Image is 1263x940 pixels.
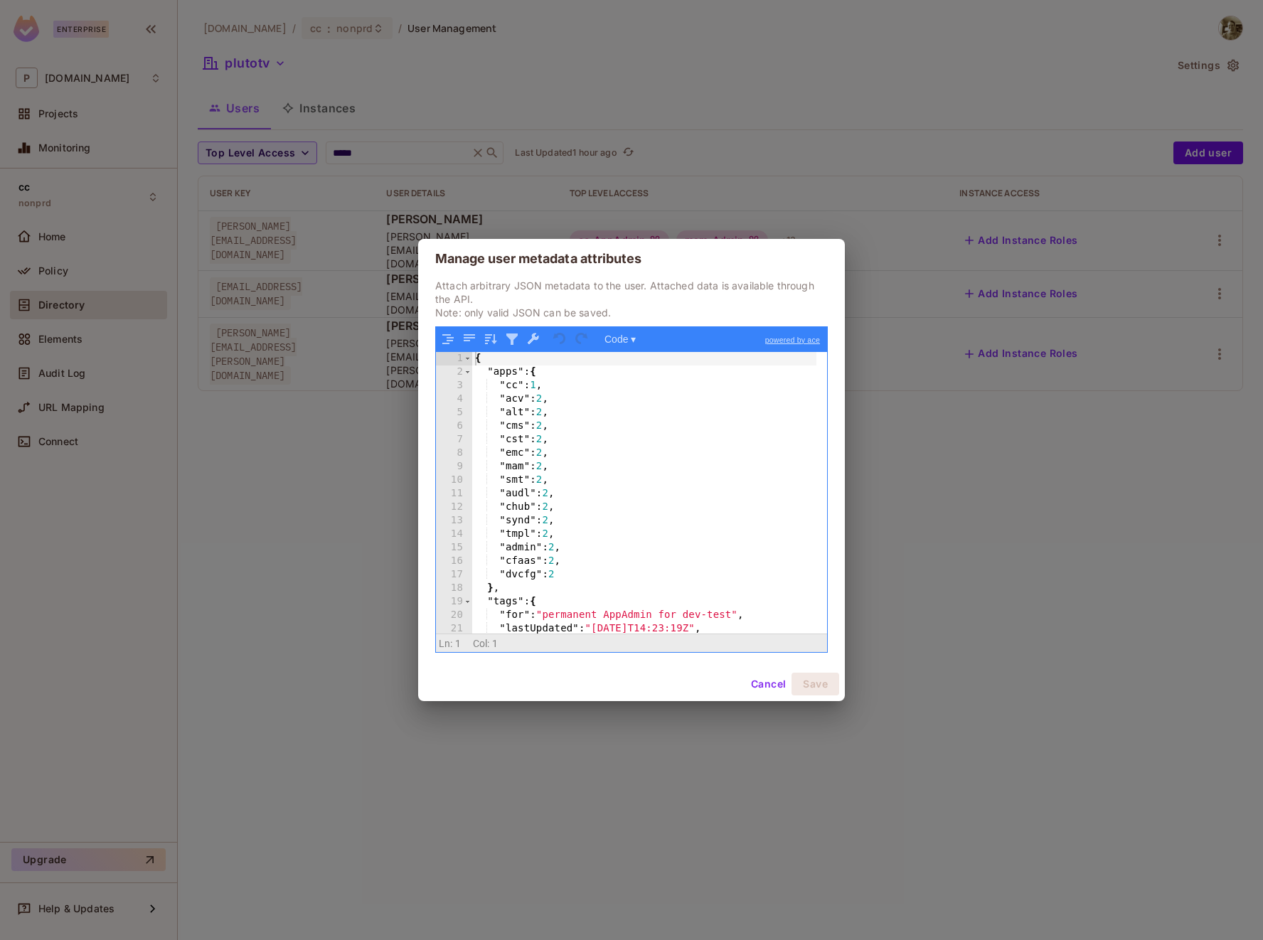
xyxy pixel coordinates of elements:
button: Sort contents [481,330,500,348]
div: 1 [436,352,472,365]
div: 9 [436,460,472,474]
span: 1 [455,638,461,649]
div: 11 [436,487,472,501]
div: 15 [436,541,472,555]
button: Repair JSON: fix quotes and escape characters, remove comments and JSONP notation, turn JavaScrip... [524,330,543,348]
div: 13 [436,514,472,528]
div: 21 [436,622,472,636]
div: 12 [436,501,472,514]
div: 16 [436,555,472,568]
button: Filter, sort, or transform contents [503,330,521,348]
button: Compact JSON data, remove all whitespaces (Ctrl+Shift+I) [460,330,479,348]
p: Attach arbitrary JSON metadata to the user. Attached data is available through the API. Note: onl... [435,279,828,319]
div: 17 [436,568,472,582]
div: 4 [436,392,472,406]
div: 18 [436,582,472,595]
div: 5 [436,406,472,420]
div: 3 [436,379,472,392]
button: Undo last action (Ctrl+Z) [551,330,570,348]
div: 10 [436,474,472,487]
span: 1 [492,638,498,649]
button: Save [792,673,839,695]
div: 8 [436,447,472,460]
button: Format JSON data, with proper indentation and line feeds (Ctrl+I) [439,330,457,348]
div: 19 [436,595,472,609]
button: Code ▾ [599,330,641,348]
span: Col: [473,638,490,649]
div: 14 [436,528,472,541]
button: Cancel [745,673,792,695]
div: 7 [436,433,472,447]
a: powered by ace [758,327,827,353]
div: 6 [436,420,472,433]
span: Ln: [439,638,452,649]
div: 20 [436,609,472,622]
div: 2 [436,365,472,379]
h2: Manage user metadata attributes [418,239,845,279]
button: Redo (Ctrl+Shift+Z) [572,330,591,348]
